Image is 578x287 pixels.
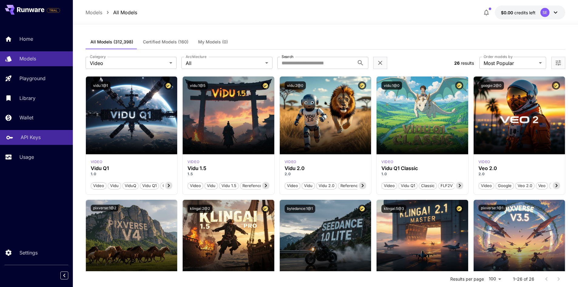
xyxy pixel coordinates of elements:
[501,9,536,16] div: $0.00
[514,10,536,15] span: credits left
[285,159,296,165] p: video
[188,81,208,90] button: vidu:1@5
[91,166,173,171] div: Vidu Q1
[140,183,159,189] span: Vidu Q1
[495,5,565,19] button: $0.00SE
[161,183,169,189] span: Q1
[285,182,300,190] button: Video
[381,171,463,177] p: 1.0
[188,205,212,213] button: klingai:2@2
[555,59,562,67] button: Open more filters
[160,182,170,190] button: Q1
[219,183,238,189] span: Vidu 1.5
[513,276,534,282] p: 1–26 of 26
[91,81,110,90] button: vidu:1@1
[381,166,463,171] div: Vidu Q1 Classic
[285,205,315,213] button: bytedance:1@1
[501,10,514,15] span: $0.00
[198,39,228,45] span: My Models (0)
[188,171,269,177] p: 1.5
[19,75,46,82] p: Playground
[122,182,139,190] button: ViduQ
[219,182,239,190] button: Vidu 1.5
[113,9,137,16] a: All Models
[240,183,264,189] span: Rerefence
[552,81,560,90] button: Certified Model – Vetted for best performance and includes a commercial license.
[108,182,121,190] button: Vidu
[338,182,363,190] button: Reference
[91,159,103,165] div: vidu_q1
[65,270,73,281] div: Collapse sidebar
[358,205,366,213] button: Certified Model – Vetted for best performance and includes a commercial license.
[123,183,138,189] span: ViduQ
[86,9,102,16] a: Models
[419,183,437,189] span: Classic
[21,134,41,141] p: API Keys
[186,60,263,67] span: All
[19,55,36,62] p: Models
[377,59,384,67] button: Clear filters (1)
[450,276,484,282] p: Results per page
[285,81,306,90] button: vidu:2@0
[399,183,417,189] span: Vidu Q1
[495,182,514,190] button: Google
[261,205,269,213] button: Certified Model – Vetted for best performance and includes a commercial license.
[90,54,106,59] label: Category
[285,166,367,171] h3: Vidu 2.0
[549,182,562,190] button: T2V
[316,183,336,189] span: Vidu 2.0
[438,182,455,190] button: FLF2V
[90,39,133,45] span: All Models (312,398)
[285,159,296,165] div: vidu_2_0
[19,114,33,121] p: Wallet
[60,272,68,279] button: Collapse sidebar
[19,35,33,43] p: Home
[455,205,463,213] button: Certified Model – Vetted for best performance and includes a commercial license.
[188,159,199,165] div: vidu_1_5
[478,182,494,190] button: Video
[188,166,269,171] h3: Vidu 1.5
[478,81,504,90] button: google:2@0
[19,249,38,256] p: Settings
[455,81,463,90] button: Certified Model – Vetted for best performance and includes a commercial license.
[164,81,172,90] button: Certified Model – Vetted for best performance and includes a commercial license.
[454,60,460,66] span: 26
[91,171,173,177] p: 1.0
[204,182,218,190] button: Vidu
[91,159,103,165] p: video
[91,183,106,189] span: Video
[382,183,397,189] span: Video
[398,182,417,190] button: Vidu Q1
[478,159,490,165] p: video
[381,159,393,165] p: video
[302,182,315,190] button: Vidu
[338,183,362,189] span: Reference
[302,183,315,189] span: Vidu
[478,205,506,211] button: pixverse:1@1
[381,205,406,213] button: klingai:5@3
[19,94,35,102] p: Library
[486,275,503,283] div: 100
[186,54,206,59] label: Architecture
[515,183,534,189] span: Veo 2.0
[515,182,535,190] button: Veo 2.0
[188,183,203,189] span: Video
[438,183,455,189] span: FLF2V
[540,8,549,17] div: SE
[381,159,393,165] div: vidu_q1_classic
[90,60,167,67] span: Video
[478,166,560,171] h3: Veo 2.0
[461,60,474,66] span: results
[47,8,60,13] span: TRIAL
[285,183,300,189] span: Video
[381,182,397,190] button: Video
[358,81,366,90] button: Certified Model – Vetted for best performance and includes a commercial license.
[285,171,367,177] p: 2.0
[188,159,199,165] p: video
[91,205,119,211] button: pixverse:1@2
[478,171,560,177] p: 2.0
[205,183,218,189] span: Vidu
